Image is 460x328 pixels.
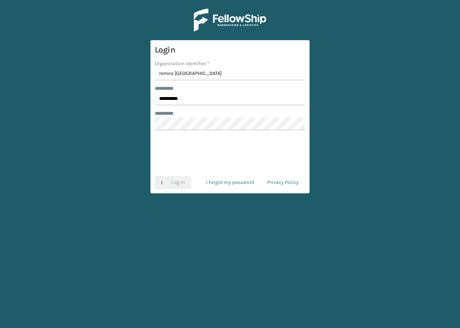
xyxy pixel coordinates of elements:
[175,139,285,167] iframe: reCAPTCHA
[261,176,305,189] a: Privacy Policy
[194,9,266,31] img: Logo
[200,176,261,189] a: I forgot my password
[155,176,191,189] button: Log In
[155,45,305,55] h3: Login
[155,60,209,67] label: Organization Identifier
